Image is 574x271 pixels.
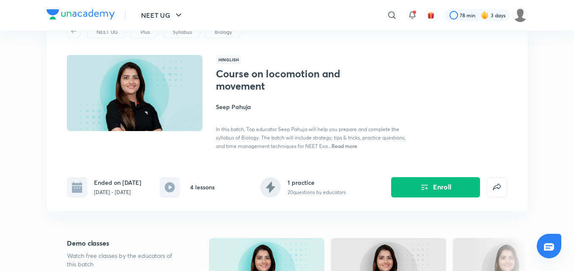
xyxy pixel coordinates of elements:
span: Hinglish [216,55,241,64]
p: Watch free classes by the educators of this batch [67,252,182,268]
h5: Demo classes [67,238,182,248]
h4: Seep Pahuja [216,102,406,111]
p: Biology [215,28,232,36]
a: Biology [213,28,234,36]
h6: Ended on [DATE] [94,178,141,187]
a: NEET UG [95,28,119,36]
button: false [487,177,507,197]
p: NEET UG [97,28,118,36]
h6: 1 practice [287,178,346,187]
p: 20 questions by educators [287,189,346,196]
button: NEET UG [136,7,189,24]
p: [DATE] - [DATE] [94,189,141,196]
span: In this batch, Top educator Seep Pahuja will help you prepare and complete the syllabus of Biolog... [216,126,406,149]
button: Enroll [391,177,480,197]
p: Plus [141,28,150,36]
a: Plus [139,28,152,36]
img: Thumbnail [66,54,204,132]
p: Syllabus [173,28,192,36]
img: Tarmanjot Singh [513,8,527,22]
a: Syllabus [171,28,193,36]
a: Company Logo [47,9,115,22]
button: avatar [424,8,438,22]
span: Read more [331,142,357,149]
img: Company Logo [47,9,115,19]
img: streak [480,11,489,19]
img: avatar [427,11,435,19]
h1: Course on locomotion and movement [216,68,354,92]
h6: 4 lessons [190,183,215,192]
